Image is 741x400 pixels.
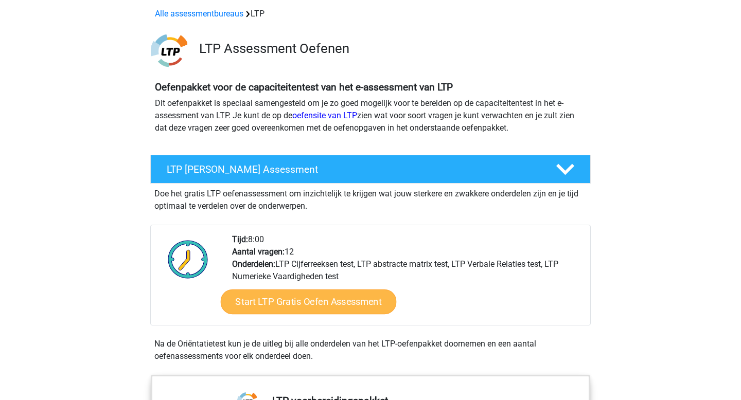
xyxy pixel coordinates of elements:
div: Na de Oriëntatietest kun je de uitleg bij alle onderdelen van het LTP-oefenpakket doornemen en ee... [150,338,591,362]
b: Tijd: [232,234,248,244]
div: Doe het gratis LTP oefenassessment om inzichtelijk te krijgen wat jouw sterkere en zwakkere onder... [150,184,591,212]
a: Alle assessmentbureaus [155,9,243,19]
img: ltp.png [151,32,187,69]
h4: LTP [PERSON_NAME] Assessment [167,163,539,175]
a: LTP [PERSON_NAME] Assessment [146,155,595,184]
img: Klok [162,233,214,285]
p: Dit oefenpakket is speciaal samengesteld om je zo goed mogelijk voor te bereiden op de capaciteit... [155,97,586,134]
b: Onderdelen: [232,259,275,269]
div: LTP [151,8,590,20]
a: oefensite van LTP [292,111,357,120]
h3: LTP Assessment Oefenen [199,41,583,57]
div: 8:00 12 LTP Cijferreeksen test, LTP abstracte matrix test, LTP Verbale Relaties test, LTP Numerie... [224,233,590,325]
b: Aantal vragen: [232,247,285,257]
b: Oefenpakket voor de capaciteitentest van het e-assessment van LTP [155,81,453,93]
a: Start LTP Gratis Oefen Assessment [221,289,397,314]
